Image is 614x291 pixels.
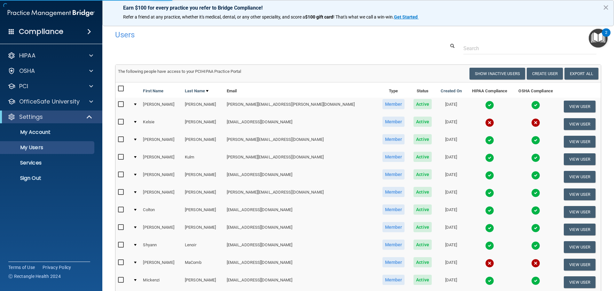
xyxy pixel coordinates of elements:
button: View User [564,188,595,200]
img: tick.e7d51cea.svg [531,171,540,180]
p: Services [4,160,91,166]
td: [PERSON_NAME] [182,115,224,133]
a: Terms of Use [8,264,35,271]
a: Settings [8,113,93,121]
td: [PERSON_NAME] [140,186,182,203]
td: [PERSON_NAME][EMAIL_ADDRESS][DOMAIN_NAME] [224,133,378,150]
p: My Users [4,144,91,151]
span: Refer a friend at any practice, whether it's medical, dental, or any other speciality, and score a [123,14,305,19]
strong: $100 gift card [305,14,333,19]
span: Member [382,117,405,127]
img: tick.e7d51cea.svg [485,171,494,180]
td: [PERSON_NAME] [140,133,182,150]
td: MaComb [182,256,224,273]
a: Get Started [394,14,419,19]
th: Type [378,82,409,98]
td: [PERSON_NAME] [182,98,224,115]
img: tick.e7d51cea.svg [485,206,494,215]
input: Search [463,42,596,54]
img: tick.e7d51cea.svg [485,241,494,250]
button: View User [564,224,595,235]
button: View User [564,136,595,148]
td: [PERSON_NAME] [140,150,182,168]
td: [PERSON_NAME][EMAIL_ADDRESS][DOMAIN_NAME] [224,186,378,203]
a: OfficeSafe University [8,98,93,105]
img: tick.e7d51cea.svg [485,188,494,197]
span: The following people have access to your PCIHIPAA Practice Portal [118,69,241,74]
button: Show Inactive Users [469,68,525,80]
span: Active [413,222,432,232]
span: Active [413,257,432,267]
span: Active [413,152,432,162]
td: [DATE] [436,221,466,238]
th: HIPAA Compliance [466,82,513,98]
span: Active [413,99,432,109]
td: [PERSON_NAME] [140,221,182,238]
td: [EMAIL_ADDRESS][DOMAIN_NAME] [224,203,378,221]
td: Shyann [140,238,182,256]
td: [PERSON_NAME][EMAIL_ADDRESS][PERSON_NAME][DOMAIN_NAME] [224,98,378,115]
td: [DATE] [436,256,466,273]
span: Active [413,169,432,180]
td: [PERSON_NAME] [182,186,224,203]
td: [PERSON_NAME][EMAIL_ADDRESS][DOMAIN_NAME] [224,150,378,168]
a: First Name [143,87,163,95]
span: Member [382,240,405,250]
th: Email [224,82,378,98]
td: [PERSON_NAME] [182,133,224,150]
th: OSHA Compliance [513,82,558,98]
img: tick.e7d51cea.svg [485,224,494,233]
td: [PERSON_NAME] [182,273,224,291]
td: [DATE] [436,150,466,168]
td: [PERSON_NAME] [182,203,224,221]
td: Lenoir [182,238,224,256]
p: Settings [19,113,43,121]
td: [EMAIL_ADDRESS][DOMAIN_NAME] [224,221,378,238]
img: PMB logo [8,7,95,19]
a: HIPAA [8,52,93,59]
td: [EMAIL_ADDRESS][DOMAIN_NAME] [224,256,378,273]
a: OSHA [8,67,93,75]
button: View User [564,171,595,183]
span: Active [413,117,432,127]
td: [PERSON_NAME] [140,168,182,186]
span: Active [413,275,432,285]
button: View User [564,153,595,165]
button: View User [564,206,595,218]
h4: Users [115,31,395,39]
img: tick.e7d51cea.svg [531,188,540,197]
a: Created On [441,87,462,95]
span: Member [382,222,405,232]
td: [EMAIL_ADDRESS][DOMAIN_NAME] [224,115,378,133]
p: My Account [4,129,91,135]
img: cross.ca9f0e7f.svg [531,118,540,127]
img: tick.e7d51cea.svg [531,101,540,110]
td: [EMAIL_ADDRESS][DOMAIN_NAME] [224,238,378,256]
td: [DATE] [436,98,466,115]
img: tick.e7d51cea.svg [485,136,494,145]
a: PCI [8,82,93,90]
button: Close [603,2,609,12]
th: Status [409,82,436,98]
td: [DATE] [436,115,466,133]
span: Member [382,257,405,267]
span: Member [382,204,405,215]
td: [PERSON_NAME] [182,168,224,186]
td: [PERSON_NAME] [140,256,182,273]
p: PCI [19,82,28,90]
img: tick.e7d51cea.svg [485,153,494,162]
td: [DATE] [436,273,466,291]
button: View User [564,259,595,271]
td: [DATE] [436,203,466,221]
span: Member [382,187,405,197]
p: HIPAA [19,52,35,59]
td: [DATE] [436,168,466,186]
button: View User [564,101,595,112]
img: cross.ca9f0e7f.svg [485,259,494,268]
td: [PERSON_NAME] [140,98,182,115]
td: [EMAIL_ADDRESS][DOMAIN_NAME] [224,273,378,291]
button: View User [564,276,595,288]
span: Ⓒ Rectangle Health 2024 [8,273,61,280]
img: tick.e7d51cea.svg [531,206,540,215]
